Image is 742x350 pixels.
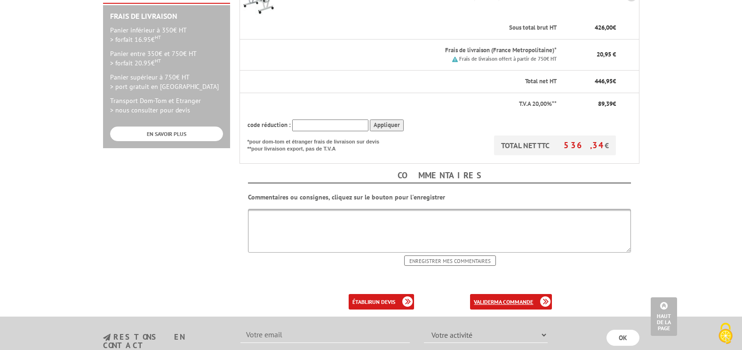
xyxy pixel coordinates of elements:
p: € [565,77,615,86]
p: € [565,24,615,32]
a: établirun devis [349,294,414,310]
a: Haut de la page [651,297,677,336]
p: *pour dom-tom et étranger frais de livraison sur devis **pour livraison export, pas de T.V.A [247,135,389,153]
p: Panier inférieur à 350€ HT [110,25,223,44]
span: > nous consulter pour devis [110,106,190,114]
p: T.V.A 20,00%** [247,100,557,109]
span: > port gratuit en [GEOGRAPHIC_DATA] [110,82,219,91]
p: Transport Dom-Tom et Etranger [110,96,223,115]
h2: Frais de Livraison [110,12,223,21]
h4: Commentaires [248,168,631,183]
input: Votre email [240,327,410,343]
th: Sous total brut HT [281,17,558,39]
span: 20,95 € [597,50,616,58]
span: code réduction : [247,121,291,129]
h3: restons en contact [103,333,227,350]
a: EN SAVOIR PLUS [110,127,223,141]
input: Appliquer [370,119,404,131]
span: 89,39 [598,100,613,108]
img: picto.png [452,56,458,62]
small: Frais de livraison offert à partir de 750€ HT [459,56,557,62]
span: > forfait 20.95€ [110,59,161,67]
span: 536,34 [564,140,605,151]
p: € [565,100,615,109]
b: ma commande [494,298,533,305]
sup: HT [155,57,161,64]
p: TOTAL NET TTC € [494,135,616,155]
b: Commentaires ou consignes, cliquez sur le bouton pour l'enregistrer [248,193,445,201]
p: Total net HT [247,77,557,86]
span: 426,00 [595,24,613,32]
img: newsletter.jpg [103,334,111,342]
span: 446,95 [595,77,613,85]
p: Frais de livraison (France Metropolitaine)* [289,46,557,55]
input: Enregistrer mes commentaires [404,255,496,266]
img: Cookies (fenêtre modale) [714,322,737,345]
p: Panier entre 350€ et 750€ HT [110,49,223,68]
a: validerma commande [470,294,552,310]
button: Cookies (fenêtre modale) [709,318,742,350]
sup: HT [155,34,161,40]
p: Panier supérieur à 750€ HT [110,72,223,91]
span: > forfait 16.95€ [110,35,161,44]
input: OK [606,330,639,346]
b: un devis [372,298,395,305]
